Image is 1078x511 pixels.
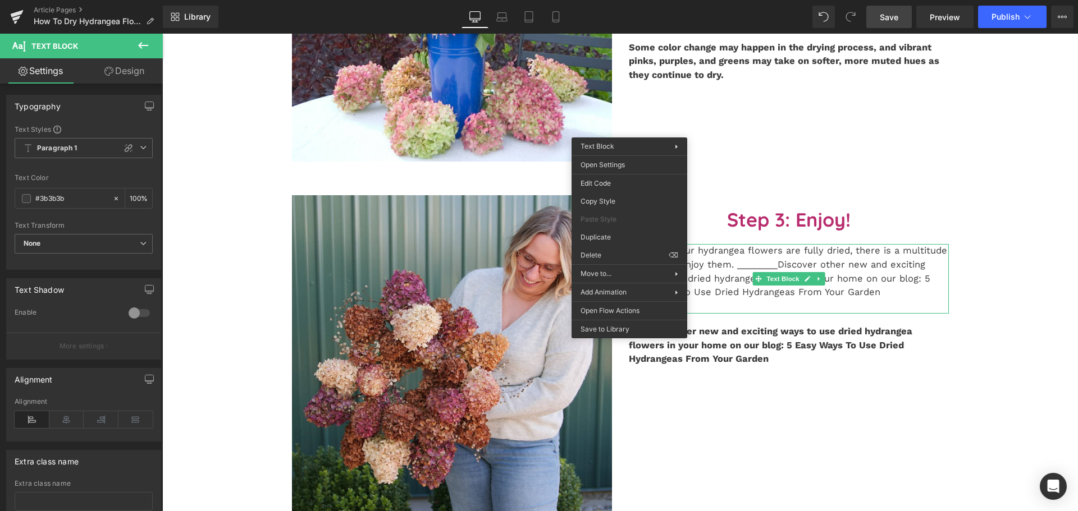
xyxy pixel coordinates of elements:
[581,232,678,242] span: Duplicate
[542,6,569,28] a: Mobile
[35,192,107,205] input: Color
[880,11,898,23] span: Save
[15,480,153,487] div: Extra class name
[15,222,153,229] div: Text Transform
[34,17,141,26] span: How To Dry Hydrangea Flowers In 3 Easy Steps
[1051,6,1074,28] button: More
[15,279,64,294] div: Text Shadow
[31,42,78,50] span: Text Block
[15,174,153,182] div: Text Color
[581,142,614,150] span: Text Block
[581,178,678,188] span: Edit Code
[565,174,688,198] span: Step 3: Enjoy!
[15,125,153,133] div: Text Styles
[15,398,153,406] div: Alignment
[60,341,104,351] p: More settings
[581,306,678,316] span: Open Flow Actions
[24,239,41,247] b: None
[7,333,161,359] button: More settings
[30,65,39,74] img: tab_domain_overview_orange.svg
[130,162,450,481] img: Blonde woman holding a handmade hydrangea wreath filled with pink, white, and brown hydrangeas
[18,29,27,38] img: website_grey.svg
[31,18,55,27] div: v 4.0.25
[84,58,165,84] a: Design
[163,6,218,28] a: New Library
[839,6,862,28] button: Redo
[15,369,53,384] div: Alignment
[992,12,1020,21] span: Publish
[112,65,121,74] img: tab_keywords_by_traffic_grey.svg
[651,238,663,252] a: Expand / Collapse
[43,66,101,73] div: Domain Overview
[467,292,750,331] span: Discover other new and exciting ways to use dried hydrangea flowers in your home on our blog: 5 E...
[812,6,835,28] button: Undo
[669,250,678,260] span: ⌫
[124,66,189,73] div: Keywords by Traffic
[930,11,960,23] span: Preview
[467,8,777,47] span: Some color change may happen in the drying process, and vibrant pinks, purples, and greens may ta...
[581,196,678,206] span: Copy Style
[581,214,678,224] span: Paste Style
[18,18,27,27] img: logo_orange.svg
[15,95,61,111] div: Typography
[34,6,163,15] a: Article Pages
[581,250,669,260] span: Delete
[581,269,675,279] span: Move to...
[581,160,678,170] span: Open Settings
[15,450,79,466] div: Extra class name
[488,6,515,28] a: Laptop
[581,324,678,334] span: Save to Library
[125,188,152,208] div: %
[515,6,542,28] a: Tablet
[15,308,117,320] div: Enable
[581,287,675,297] span: Add Animation
[978,6,1047,28] button: Publish
[462,6,488,28] a: Desktop
[29,29,124,38] div: Domain: [DOMAIN_NAME]
[916,6,974,28] a: Preview
[602,238,639,252] span: Text Block
[1040,473,1067,500] div: Open Intercom Messenger
[184,12,211,22] span: Library
[37,144,77,153] b: Paragraph 1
